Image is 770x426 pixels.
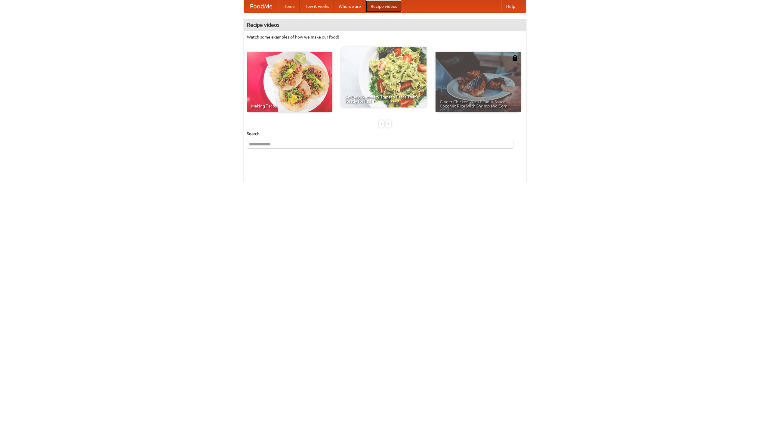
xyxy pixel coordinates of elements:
div: « [379,120,384,128]
a: An Easy, Summery Tomato Pasta That's Ready for Fall [341,47,427,107]
a: FoodMe [244,0,279,12]
a: Home [279,0,300,12]
a: Recipe videos [366,0,402,12]
a: Who we are [334,0,366,12]
h4: Recipe videos [244,19,526,31]
a: Help [501,0,520,12]
a: How it works [300,0,334,12]
h5: Search [247,131,523,137]
p: Watch some examples of how we make our food! [247,34,523,40]
span: Making Tacos [251,104,328,108]
img: 483408.png [512,55,518,61]
div: » [386,120,391,128]
span: An Easy, Summery Tomato Pasta That's Ready for Fall [345,95,422,103]
a: Making Tacos [247,52,332,112]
